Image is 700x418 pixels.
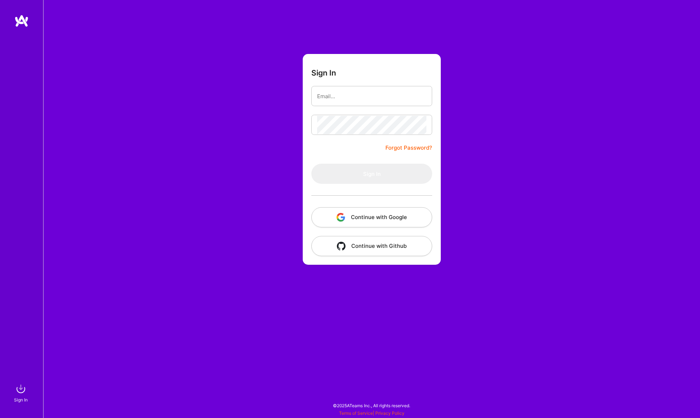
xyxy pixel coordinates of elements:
img: logo [14,14,29,27]
img: sign in [14,382,28,396]
button: Continue with Google [311,207,432,227]
a: Privacy Policy [375,410,404,416]
a: Terms of Service [339,410,373,416]
div: © 2025 ATeams Inc., All rights reserved. [43,396,700,414]
img: icon [337,213,345,222]
img: icon [337,242,346,250]
a: sign inSign In [15,382,28,404]
span: | [339,410,404,416]
div: Sign In [14,396,28,404]
button: Continue with Github [311,236,432,256]
h3: Sign In [311,68,336,77]
button: Sign In [311,164,432,184]
input: Email... [317,87,426,105]
a: Forgot Password? [385,144,432,152]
